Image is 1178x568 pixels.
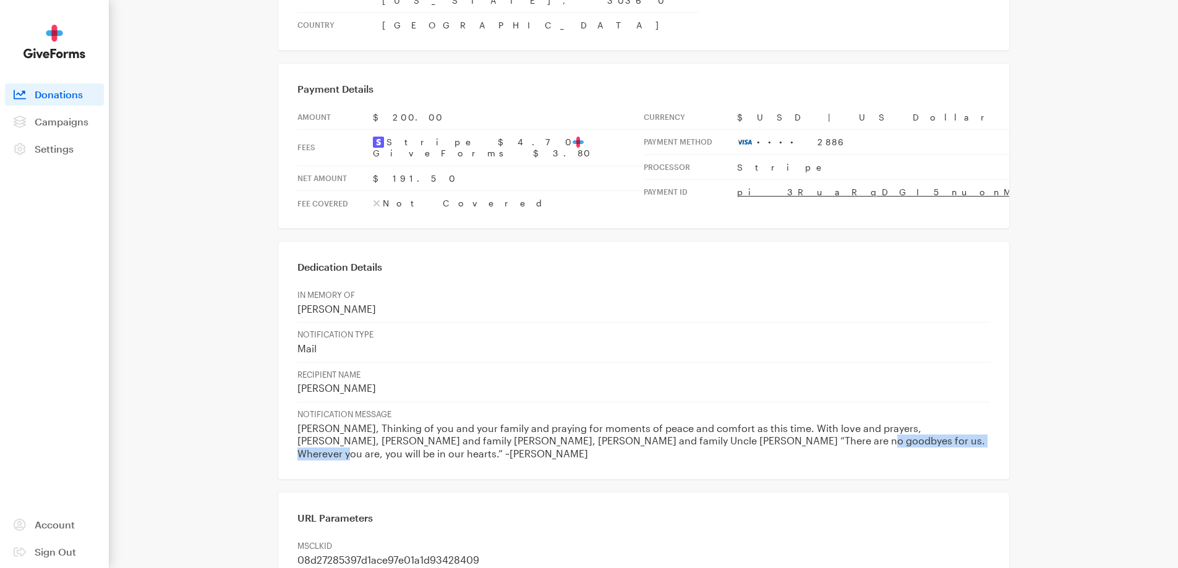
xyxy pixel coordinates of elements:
[297,409,990,420] p: NOTIFICATION MESSAGE
[297,166,373,191] th: Net Amount
[5,111,104,133] a: Campaigns
[5,83,104,106] a: Donations
[297,541,990,551] p: MSCLKID
[481,20,698,56] img: BrightFocus Foundation | Alzheimer's Disease Research
[573,137,584,148] img: favicon-aeed1a25926f1876c519c09abb28a859d2c37b09480cd79f99d23ee3a2171d47.svg
[297,342,990,355] p: Mail
[297,554,990,567] p: 08d27285397d1ace97e01a1d93428409
[644,180,737,205] th: Payment Id
[35,546,76,557] span: Sign Out
[5,138,104,160] a: Settings
[737,155,1171,180] td: Stripe
[382,13,699,38] td: [GEOGRAPHIC_DATA]
[35,88,83,100] span: Donations
[297,329,990,340] p: NOTIFICATION TYPE
[5,541,104,563] a: Sign Out
[35,519,75,530] span: Account
[297,83,990,95] h3: Payment Details
[404,99,775,139] td: Thank You!
[297,105,373,130] th: Amount
[437,415,741,564] td: Your generous, tax-deductible gift to [MEDICAL_DATA] Research will go to work to help fund promis...
[373,166,644,191] td: $191.50
[297,512,990,524] h3: URL Parameters
[297,382,990,395] p: [PERSON_NAME]
[35,116,88,127] span: Campaigns
[373,105,644,130] td: $200.00
[644,105,737,130] th: Currency
[297,191,373,216] th: Fee Covered
[297,370,990,380] p: RECIPIENT NAME
[297,422,990,460] p: [PERSON_NAME], Thinking of you and your family and praying for moments of peace and comfort as th...
[5,514,104,536] a: Account
[373,191,644,216] td: Not Covered
[737,187,1171,197] a: pi_3RuaRqDGI5nuonMo1WN9gQh9
[373,130,644,166] td: Stripe $4.70 GiveForms $3.80
[737,105,1171,130] td: $USD | US Dollar
[297,303,990,316] p: [PERSON_NAME]
[644,155,737,180] th: Processor
[297,261,990,273] h3: Dedication Details
[297,130,373,166] th: Fees
[35,143,74,155] span: Settings
[297,290,990,300] p: IN MEMORY OF
[373,137,384,148] img: stripe2-5d9aec7fb46365e6c7974577a8dae7ee9b23322d394d28ba5d52000e5e5e0903.svg
[644,130,737,155] th: Payment Method
[23,25,85,59] img: GiveForms
[297,13,382,38] th: Country
[737,130,1171,155] td: •••• 2886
